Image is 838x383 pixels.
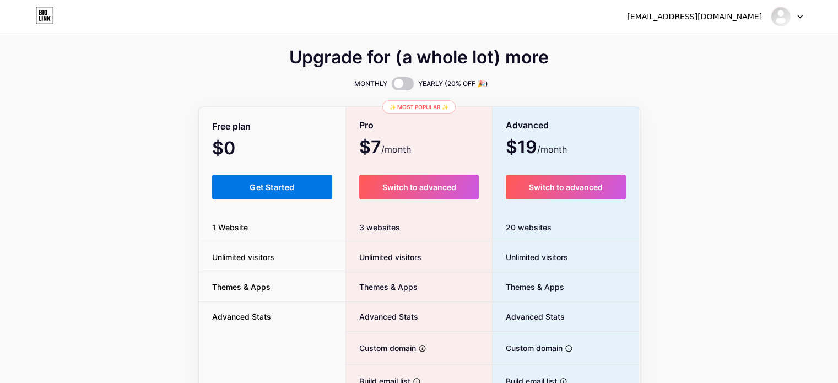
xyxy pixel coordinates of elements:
[506,116,549,135] span: Advanced
[627,11,762,23] div: [EMAIL_ADDRESS][DOMAIN_NAME]
[382,182,456,192] span: Switch to advanced
[199,311,284,322] span: Advanced Stats
[359,175,479,199] button: Switch to advanced
[529,182,603,192] span: Switch to advanced
[289,51,549,64] span: Upgrade for (a whole lot) more
[199,281,284,293] span: Themes & Apps
[493,281,564,293] span: Themes & Apps
[199,222,261,233] span: 1 Website
[346,281,418,293] span: Themes & Apps
[354,78,387,89] span: MONTHLY
[537,143,567,156] span: /month
[212,142,265,157] span: $0
[506,175,626,199] button: Switch to advanced
[346,311,418,322] span: Advanced Stats
[418,78,488,89] span: YEARLY (20% OFF 🎉)
[382,100,456,114] div: ✨ Most popular ✨
[212,117,251,136] span: Free plan
[346,251,421,263] span: Unlimited visitors
[381,143,411,156] span: /month
[359,141,411,156] span: $7
[250,182,294,192] span: Get Started
[199,251,288,263] span: Unlimited visitors
[493,311,565,322] span: Advanced Stats
[493,213,640,242] div: 20 websites
[493,342,563,354] span: Custom domain
[770,6,791,27] img: destinyunicorn
[346,342,416,354] span: Custom domain
[506,141,567,156] span: $19
[346,213,492,242] div: 3 websites
[212,175,333,199] button: Get Started
[493,251,568,263] span: Unlimited visitors
[359,116,374,135] span: Pro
